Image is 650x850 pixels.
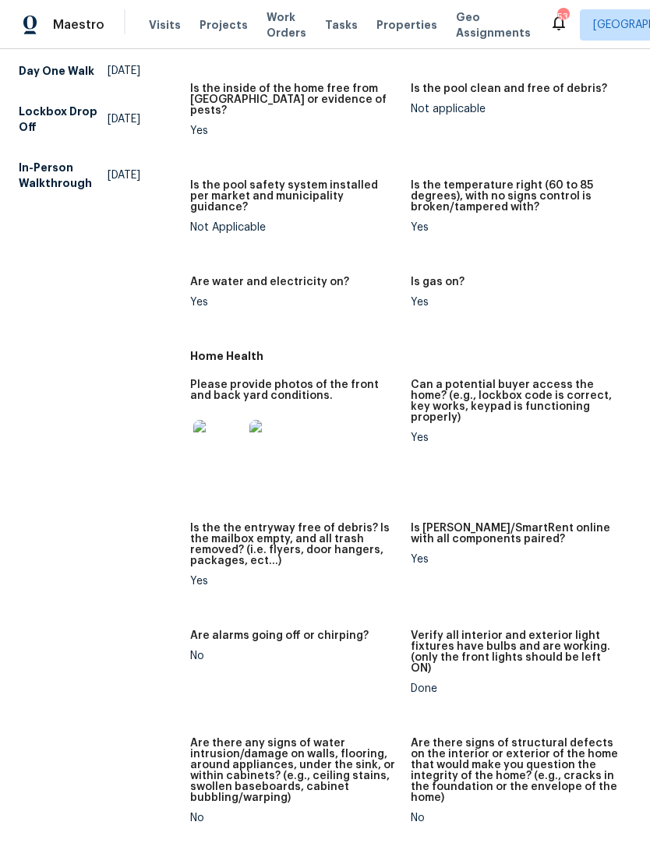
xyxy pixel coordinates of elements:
[19,153,140,197] a: In-Person Walkthrough[DATE]
[411,277,465,287] h5: Is gas on?
[411,523,619,545] h5: Is [PERSON_NAME]/SmartRent online with all components paired?
[456,9,531,41] span: Geo Assignments
[411,554,619,565] div: Yes
[411,738,619,803] h5: Are there signs of structural defects on the interior or exterior of the home that would make you...
[108,63,140,79] span: [DATE]
[19,97,140,141] a: Lockbox Drop Off[DATE]
[149,17,181,33] span: Visits
[267,9,306,41] span: Work Orders
[108,168,140,183] span: [DATE]
[190,379,398,401] h5: Please provide photos of the front and back yard conditions.
[411,630,619,674] h5: Verify all interior and exterior light fixtures have bulbs and are working. (only the front light...
[190,651,398,661] div: No
[190,222,398,233] div: Not Applicable
[190,738,398,803] h5: Are there any signs of water intrusion/damage on walls, flooring, around appliances, under the si...
[190,180,398,213] h5: Is the pool safety system installed per market and municipality guidance?
[19,160,108,191] h5: In-Person Walkthrough
[411,813,619,824] div: No
[190,630,369,641] h5: Are alarms going off or chirping?
[190,576,398,587] div: Yes
[411,432,619,443] div: Yes
[200,17,248,33] span: Projects
[325,19,358,30] span: Tasks
[190,523,398,566] h5: Is the the entryway free of debris? Is the mailbox empty, and all trash removed? (i.e. flyers, do...
[190,277,349,287] h5: Are water and electricity on?
[19,57,140,85] a: Day One Walk[DATE]
[411,222,619,233] div: Yes
[411,180,619,213] h5: Is the temperature right (60 to 85 degrees), with no signs control is broken/tampered with?
[190,125,398,136] div: Yes
[190,83,398,116] h5: Is the inside of the home free from [GEOGRAPHIC_DATA] or evidence of pests?
[190,348,631,364] h5: Home Health
[411,104,619,115] div: Not applicable
[557,9,568,25] div: 53
[190,297,398,308] div: Yes
[411,379,619,423] h5: Can a potential buyer access the home? (e.g., lockbox code is correct, key works, keypad is funct...
[411,683,619,694] div: Done
[108,111,140,127] span: [DATE]
[190,813,398,824] div: No
[53,17,104,33] span: Maestro
[19,104,108,135] h5: Lockbox Drop Off
[376,17,437,33] span: Properties
[411,297,619,308] div: Yes
[19,63,94,79] h5: Day One Walk
[411,83,607,94] h5: Is the pool clean and free of debris?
